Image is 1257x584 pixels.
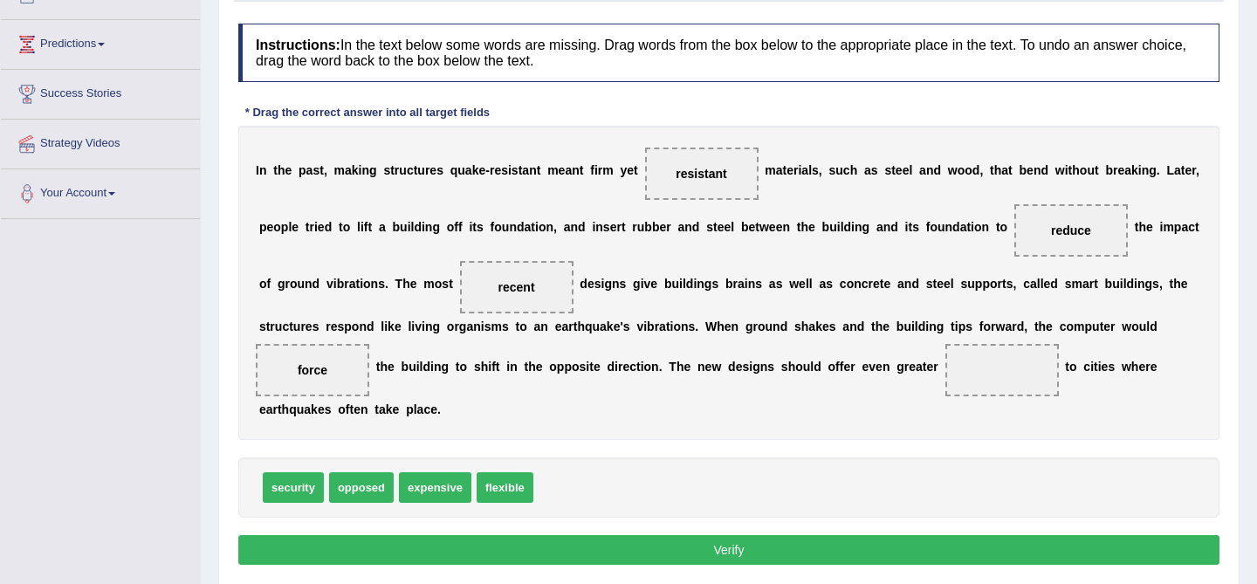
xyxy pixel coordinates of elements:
[355,277,360,291] b: t
[410,277,417,291] b: e
[725,277,733,291] b: b
[450,163,458,177] b: q
[333,277,337,291] b: i
[851,220,855,234] b: i
[912,220,919,234] b: s
[769,277,776,291] b: a
[278,277,285,291] b: g
[553,220,557,234] b: ,
[659,220,666,234] b: e
[960,220,967,234] b: a
[755,277,762,291] b: s
[259,163,267,177] b: n
[829,220,837,234] b: u
[310,220,314,234] b: r
[862,277,869,291] b: c
[313,277,320,291] b: d
[799,277,806,291] b: e
[741,220,749,234] b: b
[525,220,532,234] b: a
[1065,163,1068,177] b: i
[319,163,324,177] b: t
[769,220,776,234] b: e
[1138,163,1142,177] b: i
[1135,220,1139,234] b: t
[704,277,712,291] b: g
[1001,163,1008,177] b: a
[745,277,748,291] b: i
[423,277,434,291] b: m
[460,261,574,313] span: Drop target
[891,163,896,177] b: t
[938,220,945,234] b: u
[990,163,994,177] b: t
[808,220,815,234] b: e
[1124,163,1131,177] b: a
[256,163,259,177] b: I
[903,163,910,177] b: e
[683,277,686,291] b: l
[285,277,289,291] b: r
[509,220,517,234] b: n
[1,120,200,163] a: Strategy Videos
[390,163,395,177] b: t
[693,277,697,291] b: i
[864,163,871,177] b: a
[432,220,440,234] b: g
[835,163,843,177] b: u
[422,220,425,234] b: i
[539,220,546,234] b: o
[738,277,745,291] b: a
[965,163,972,177] b: o
[266,277,271,291] b: f
[1174,163,1181,177] b: a
[1174,220,1182,234] b: p
[808,163,812,177] b: l
[1195,220,1199,234] b: t
[1,70,200,113] a: Success Stories
[326,277,333,291] b: v
[684,220,692,234] b: n
[776,277,783,291] b: s
[417,163,425,177] b: u
[494,163,501,177] b: e
[598,163,602,177] b: r
[1117,163,1124,177] b: e
[996,220,1000,234] b: t
[909,163,912,177] b: l
[393,220,401,234] b: b
[395,163,399,177] b: r
[580,163,584,177] b: t
[620,163,627,177] b: y
[435,277,443,291] b: o
[905,220,909,234] b: i
[590,163,594,177] b: f
[812,163,819,177] b: s
[402,277,410,291] b: h
[318,220,325,234] b: e
[966,220,971,234] b: t
[238,535,1219,565] button: Verify
[718,220,725,234] b: e
[776,220,783,234] b: e
[594,163,598,177] b: i
[325,220,333,234] b: d
[797,220,801,234] b: t
[686,277,694,291] b: d
[1080,163,1088,177] b: o
[610,220,617,234] b: e
[256,38,340,52] b: Instructions:
[1014,204,1128,257] span: Drop target
[789,277,799,291] b: w
[854,277,862,291] b: n
[259,220,267,234] b: p
[547,163,558,177] b: m
[400,220,408,234] b: u
[1181,220,1188,234] b: a
[622,220,626,234] b: t
[477,220,484,234] b: s
[469,220,472,234] b: i
[837,220,841,234] b: i
[822,220,830,234] b: b
[1160,220,1164,234] b: i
